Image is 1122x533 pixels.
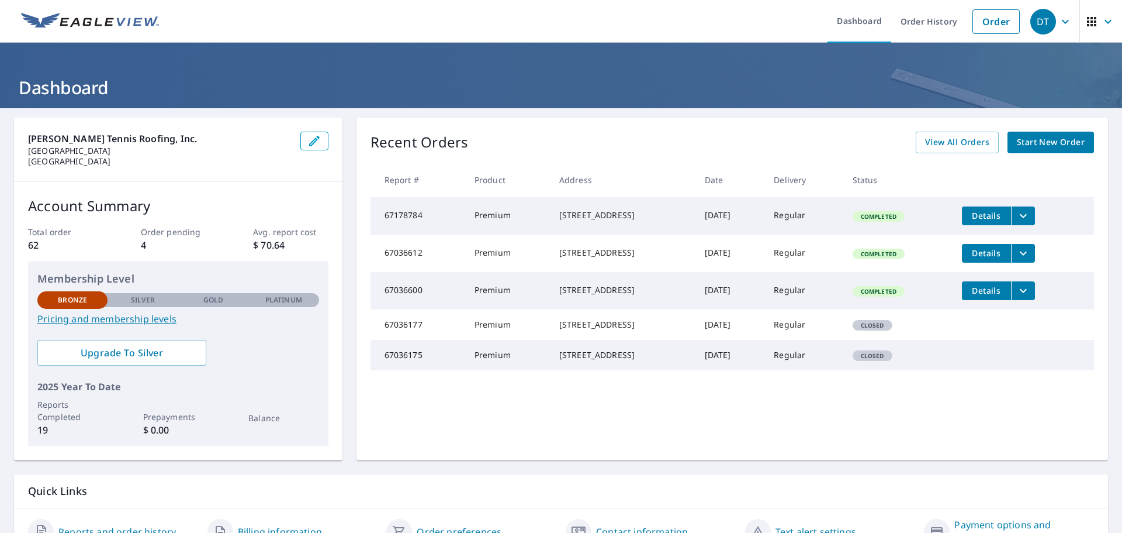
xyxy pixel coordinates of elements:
[1007,132,1094,153] a: Start New Order
[962,281,1011,300] button: detailsBtn-67036600
[37,423,108,437] p: 19
[37,312,319,326] a: Pricing and membership levels
[28,156,291,167] p: [GEOGRAPHIC_DATA]
[28,484,1094,498] p: Quick Links
[962,207,1011,225] button: detailsBtn-67178784
[559,284,686,296] div: [STREET_ADDRESS]
[141,226,216,238] p: Order pending
[37,340,206,366] a: Upgrade To Silver
[550,163,695,197] th: Address
[58,295,87,305] p: Bronze
[465,272,550,310] td: Premium
[854,250,903,258] span: Completed
[1017,135,1085,150] span: Start New Order
[28,238,103,252] p: 62
[253,238,328,252] p: $ 70.64
[265,295,302,305] p: Platinum
[969,285,1004,296] span: Details
[854,212,903,221] span: Completed
[916,132,999,153] a: View All Orders
[559,209,686,221] div: [STREET_ADDRESS]
[37,380,319,394] p: 2025 Year To Date
[28,226,103,238] p: Total order
[764,340,843,370] td: Regular
[764,163,843,197] th: Delivery
[465,235,550,272] td: Premium
[465,340,550,370] td: Premium
[248,412,318,424] p: Balance
[1011,281,1035,300] button: filesDropdownBtn-67036600
[695,235,765,272] td: [DATE]
[143,423,213,437] p: $ 0.00
[253,226,328,238] p: Avg. report cost
[854,321,891,329] span: Closed
[370,235,465,272] td: 67036612
[764,272,843,310] td: Regular
[465,310,550,340] td: Premium
[141,238,216,252] p: 4
[843,163,953,197] th: Status
[14,75,1108,99] h1: Dashboard
[203,295,223,305] p: Gold
[21,13,159,30] img: EV Logo
[972,9,1020,34] a: Order
[370,132,469,153] p: Recent Orders
[370,340,465,370] td: 67036175
[764,235,843,272] td: Regular
[28,132,291,146] p: [PERSON_NAME] Tennis Roofing, Inc.
[559,319,686,331] div: [STREET_ADDRESS]
[465,163,550,197] th: Product
[1030,9,1056,35] div: DT
[969,210,1004,221] span: Details
[969,247,1004,259] span: Details
[695,310,765,340] td: [DATE]
[559,247,686,259] div: [STREET_ADDRESS]
[370,310,465,340] td: 67036177
[465,197,550,235] td: Premium
[695,163,765,197] th: Date
[695,272,765,310] td: [DATE]
[925,135,989,150] span: View All Orders
[764,310,843,340] td: Regular
[37,271,319,287] p: Membership Level
[370,163,465,197] th: Report #
[370,197,465,235] td: 67178784
[559,349,686,361] div: [STREET_ADDRESS]
[695,197,765,235] td: [DATE]
[695,340,765,370] td: [DATE]
[370,272,465,310] td: 67036600
[28,195,328,216] p: Account Summary
[131,295,155,305] p: Silver
[143,411,213,423] p: Prepayments
[854,352,891,360] span: Closed
[47,346,197,359] span: Upgrade To Silver
[1011,207,1035,225] button: filesDropdownBtn-67178784
[37,398,108,423] p: Reports Completed
[1011,244,1035,263] button: filesDropdownBtn-67036612
[28,146,291,156] p: [GEOGRAPHIC_DATA]
[854,287,903,295] span: Completed
[962,244,1011,263] button: detailsBtn-67036612
[764,197,843,235] td: Regular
